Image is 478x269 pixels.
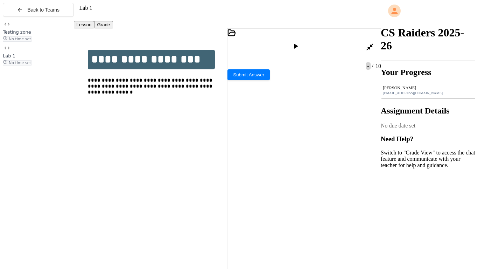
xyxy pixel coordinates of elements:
[3,3,74,17] button: Back to Teams
[233,72,264,77] span: Submit Answer
[3,53,15,58] span: Lab 1
[381,135,475,143] h3: Need Help?
[381,68,475,77] h2: Your Progress
[227,69,270,80] button: Submit Answer
[94,21,113,28] button: Grade
[381,3,475,19] div: My Account
[381,123,475,129] div: No due date set
[372,63,373,69] span: /
[383,91,473,95] div: [EMAIL_ADDRESS][DOMAIN_NAME]
[366,62,370,70] span: -
[381,150,475,168] p: Switch to "Grade View" to access the chat feature and communicate with your teacher for help and ...
[3,36,31,42] span: No time set
[3,60,31,65] span: No time set
[3,29,31,35] span: Testing zone
[381,26,475,52] h1: CS Raiders 2025-26
[27,7,59,13] span: Back to Teams
[74,21,94,28] button: Lesson
[381,106,475,116] h2: Assignment Details
[79,5,92,11] span: Lab 1
[383,85,473,91] div: [PERSON_NAME]
[374,63,381,69] span: 10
